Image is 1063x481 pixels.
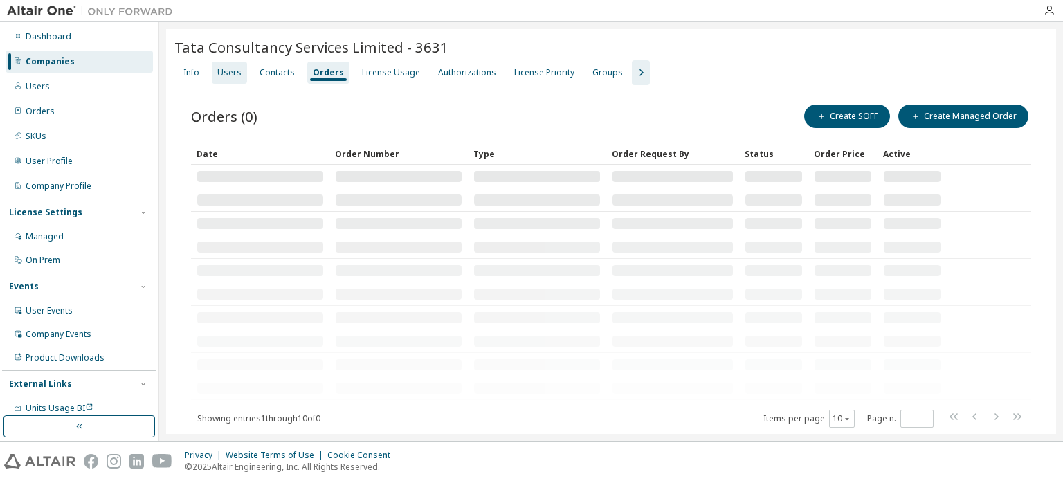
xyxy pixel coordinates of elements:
[26,305,73,316] div: User Events
[9,379,72,390] div: External Links
[226,450,327,461] div: Website Terms of Use
[26,81,50,92] div: Users
[197,143,324,165] div: Date
[335,143,462,165] div: Order Number
[867,410,934,428] span: Page n.
[26,31,71,42] div: Dashboard
[26,402,93,414] span: Units Usage BI
[84,454,98,469] img: facebook.svg
[804,105,890,128] button: Create SOFF
[814,143,872,165] div: Order Price
[107,454,121,469] img: instagram.svg
[362,67,420,78] div: License Usage
[26,255,60,266] div: On Prem
[745,143,803,165] div: Status
[438,67,496,78] div: Authorizations
[833,413,851,424] button: 10
[898,105,1028,128] button: Create Managed Order
[26,131,46,142] div: SKUs
[7,4,180,18] img: Altair One
[152,454,172,469] img: youtube.svg
[185,461,399,473] p: © 2025 Altair Engineering, Inc. All Rights Reserved.
[26,181,91,192] div: Company Profile
[260,67,295,78] div: Contacts
[26,106,55,117] div: Orders
[612,143,734,165] div: Order Request By
[26,329,91,340] div: Company Events
[183,67,199,78] div: Info
[883,143,941,165] div: Active
[327,450,399,461] div: Cookie Consent
[129,454,144,469] img: linkedin.svg
[473,143,601,165] div: Type
[26,352,105,363] div: Product Downloads
[9,281,39,292] div: Events
[191,107,257,126] span: Orders (0)
[26,156,73,167] div: User Profile
[217,67,242,78] div: Users
[197,412,320,424] span: Showing entries 1 through 10 of 0
[4,454,75,469] img: altair_logo.svg
[185,450,226,461] div: Privacy
[174,37,448,57] span: Tata Consultancy Services Limited - 3631
[9,207,82,218] div: License Settings
[26,56,75,67] div: Companies
[514,67,574,78] div: License Priority
[26,231,64,242] div: Managed
[592,67,623,78] div: Groups
[313,67,344,78] div: Orders
[763,410,855,428] span: Items per page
